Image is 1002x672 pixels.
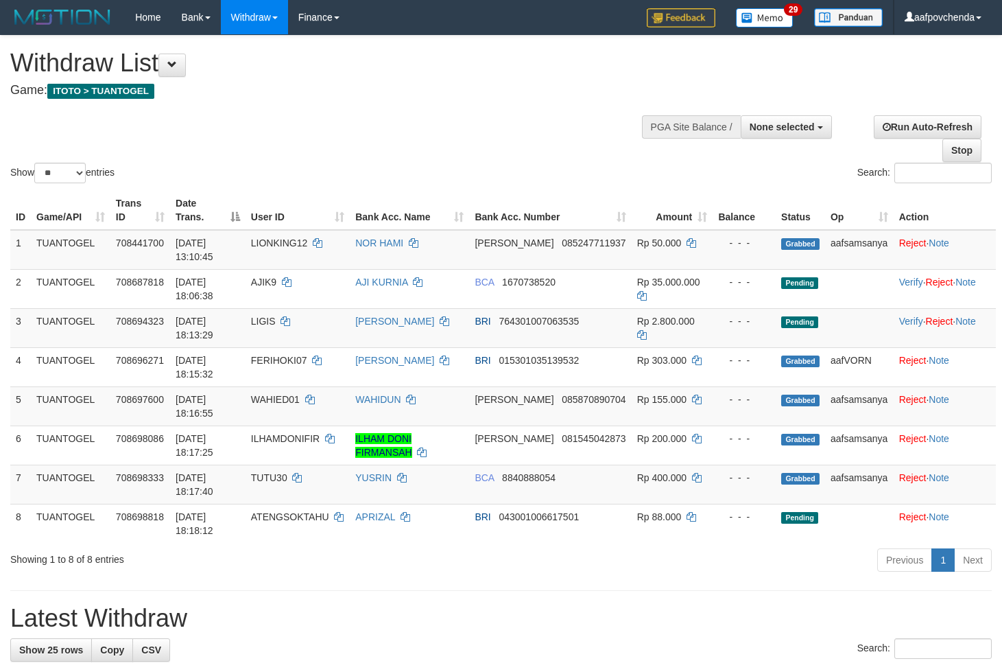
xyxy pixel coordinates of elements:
[894,465,996,504] td: ·
[825,191,894,230] th: Op: activate to sort column ascending
[475,472,494,483] span: BCA
[10,386,31,426] td: 5
[781,356,820,367] span: Grabbed
[718,471,770,485] div: - - -
[132,638,170,662] a: CSV
[736,8,794,27] img: Button%20Memo.svg
[31,269,110,308] td: TUANTOGEL
[899,472,927,483] a: Reject
[110,191,170,230] th: Trans ID: activate to sort column ascending
[929,237,949,248] a: Note
[899,277,923,288] a: Verify
[251,511,329,522] span: ATENGSOKTAHU
[475,355,490,366] span: BRI
[176,316,213,340] span: [DATE] 18:13:29
[825,386,894,426] td: aafsamsanya
[10,84,654,97] h4: Game:
[877,548,932,572] a: Previous
[116,355,164,366] span: 708696271
[251,433,320,444] span: ILHAMDONIFIR
[899,511,927,522] a: Reject
[781,473,820,485] span: Grabbed
[176,511,213,536] span: [DATE] 18:18:12
[10,504,31,543] td: 8
[562,237,625,248] span: Copy 085247711937 to clipboard
[781,316,818,328] span: Pending
[31,347,110,386] td: TUANTOGEL
[116,237,164,248] span: 708441700
[718,432,770,445] div: - - -
[47,84,154,99] span: ITOTO > TUANTOGEL
[781,434,820,445] span: Grabbed
[942,139,981,162] a: Stop
[929,472,949,483] a: Note
[741,115,832,139] button: None selected
[31,230,110,270] td: TUANTOGEL
[350,191,469,230] th: Bank Acc. Name: activate to sort column ascending
[116,394,164,405] span: 708697600
[31,191,110,230] th: Game/API: activate to sort column ascending
[170,191,246,230] th: Date Trans.: activate to sort column descending
[355,433,411,458] a: ILHAM DONI FIRMANSAH
[10,191,31,230] th: ID
[10,230,31,270] td: 1
[637,394,687,405] span: Rp 155.000
[100,645,124,656] span: Copy
[718,236,770,250] div: - - -
[31,504,110,543] td: TUANTOGEL
[355,316,434,327] a: [PERSON_NAME]
[825,465,894,504] td: aafsamsanya
[475,277,494,288] span: BCA
[251,394,300,405] span: WAHIED01
[141,645,161,656] span: CSV
[10,7,115,27] img: MOTION_logo.png
[475,433,553,444] span: [PERSON_NAME]
[894,347,996,386] td: ·
[750,121,815,132] span: None selected
[899,355,927,366] a: Reject
[10,605,992,632] h1: Latest Withdraw
[251,237,307,248] span: LIONKING12
[91,638,133,662] a: Copy
[10,347,31,386] td: 4
[776,191,825,230] th: Status
[899,237,927,248] a: Reject
[31,426,110,465] td: TUANTOGEL
[176,237,213,262] span: [DATE] 13:10:45
[355,237,403,248] a: NOR HAMI
[929,355,949,366] a: Note
[637,472,687,483] span: Rp 400.000
[10,308,31,347] td: 3
[499,511,579,522] span: Copy 043001006617501 to clipboard
[955,316,976,327] a: Note
[116,316,164,327] span: 708694323
[116,433,164,444] span: 708698086
[562,394,625,405] span: Copy 085870890704 to clipboard
[246,191,350,230] th: User ID: activate to sort column ascending
[857,638,992,659] label: Search:
[926,316,953,327] a: Reject
[899,394,927,405] a: Reject
[926,277,953,288] a: Reject
[647,8,715,27] img: Feedback.jpg
[10,49,654,77] h1: Withdraw List
[251,277,276,288] span: AJIK9
[874,115,981,139] a: Run Auto-Refresh
[355,472,392,483] a: YUSRIN
[931,548,955,572] a: 1
[899,433,927,444] a: Reject
[562,433,625,444] span: Copy 081545042873 to clipboard
[637,277,700,288] span: Rp 35.000.000
[784,3,802,16] span: 29
[10,269,31,308] td: 2
[10,426,31,465] td: 6
[781,395,820,406] span: Grabbed
[825,347,894,386] td: aafVORN
[499,355,579,366] span: Copy 015301035139532 to clipboard
[637,433,687,444] span: Rp 200.000
[894,426,996,465] td: ·
[116,472,164,483] span: 708698333
[637,355,687,366] span: Rp 303.000
[251,472,287,483] span: TUTU30
[355,277,407,288] a: AJI KURNIA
